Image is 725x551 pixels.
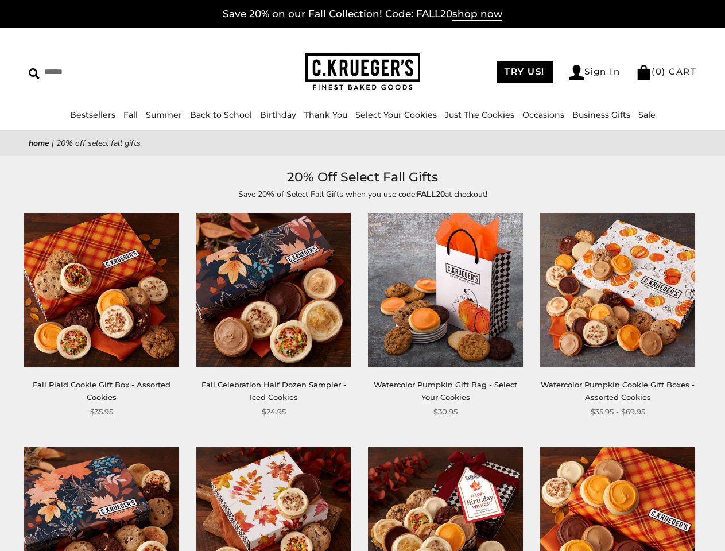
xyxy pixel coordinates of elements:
span: $30.95 [433,406,458,418]
a: Summer [146,110,182,120]
a: Occasions [522,110,564,120]
img: Watercolor Pumpkin Gift Bag - Select Your Cookies [368,213,523,368]
a: Sign In [569,65,621,80]
a: (0) CART [636,66,696,77]
a: Just The Cookies [445,110,514,120]
a: Fall Celebration Half Dozen Sampler - Iced Cookies [201,380,346,401]
img: Fall Celebration Half Dozen Sampler - Iced Cookies [196,213,351,368]
img: Fall Plaid Cookie Gift Box - Assorted Cookies [24,213,179,368]
span: 20% Off Select Fall Gifts [56,138,141,149]
a: Thank You [304,110,347,120]
img: Search [29,68,40,79]
a: Back to School [190,110,252,120]
a: Fall [123,110,138,120]
a: Bestsellers [70,110,115,120]
nav: breadcrumbs [29,137,696,150]
a: Birthday [260,110,296,120]
a: Fall Plaid Cookie Gift Box - Assorted Cookies [33,380,170,401]
a: TRY US! [497,61,553,83]
input: Search [29,63,181,81]
span: $24.95 [262,406,286,418]
span: | [52,138,54,149]
a: Business Gifts [572,110,630,120]
h1: 20% Off Select Fall Gifts [46,167,679,188]
strong: FALL20 [417,189,445,200]
img: C.KRUEGER'S [305,53,420,91]
a: Select Your Cookies [355,110,437,120]
img: Bag [636,65,652,80]
img: Watercolor Pumpkin Cookie Gift Boxes - Assorted Cookies [540,213,695,368]
a: Sale [638,110,656,120]
span: shop now [452,8,502,21]
img: Account [569,65,584,80]
a: Save 20% on our Fall Collection! Code: FALL20shop now [223,8,502,21]
a: Watercolor Pumpkin Gift Bag - Select Your Cookies [374,380,517,401]
span: $35.95 [90,406,113,418]
span: $35.95 - $69.95 [591,406,645,418]
p: Save 20% of Select Fall Gifts when you use code: at checkout! [99,188,627,201]
a: Home [29,138,49,149]
span: 0 [656,66,662,77]
a: Watercolor Pumpkin Cookie Gift Boxes - Assorted Cookies [541,380,695,401]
